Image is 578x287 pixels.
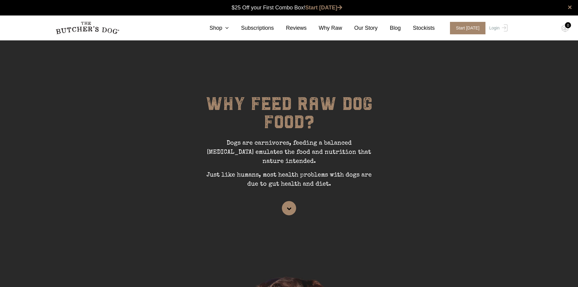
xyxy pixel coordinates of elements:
[307,24,342,32] a: Why Raw
[565,22,571,28] div: 0
[198,171,380,193] p: Just like humans, most health problems with dogs are due to gut health and diet.
[229,24,274,32] a: Subscriptions
[568,4,572,11] a: close
[342,24,378,32] a: Our Story
[274,24,307,32] a: Reviews
[305,5,342,11] a: Start [DATE]
[401,24,435,32] a: Stockists
[378,24,401,32] a: Blog
[450,22,486,34] span: Start [DATE]
[488,22,507,34] a: Login
[197,24,229,32] a: Shop
[198,139,380,171] p: Dogs are carnivores, feeding a balanced [MEDICAL_DATA] emulates the food and nutrition that natur...
[444,22,488,34] a: Start [DATE]
[561,24,569,32] img: TBD_Cart-Empty.png
[198,95,380,139] h1: WHY FEED RAW DOG FOOD?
